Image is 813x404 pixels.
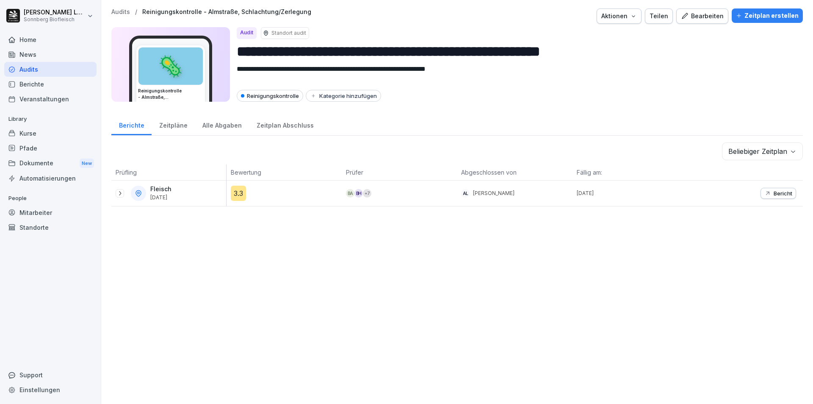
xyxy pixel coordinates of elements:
[601,11,637,21] div: Aktionen
[4,47,97,62] a: News
[195,114,249,135] a: Alle Abgaben
[4,382,97,397] a: Einstellungen
[760,188,796,199] button: Bericht
[342,164,457,181] th: Prüfer
[306,90,381,102] button: Kategorie hinzufügen
[676,8,728,24] button: Bearbeiten
[732,8,803,23] button: Zeitplan erstellen
[354,189,363,198] div: BH
[150,195,171,201] p: [DATE]
[572,164,688,181] th: Fällig am:
[249,114,321,135] a: Zeitplan Abschluss
[4,92,97,106] a: Veranstaltungen
[4,77,97,92] a: Berichte
[4,141,97,156] a: Pfade
[645,8,673,24] button: Teilen
[4,156,97,171] div: Dokumente
[138,88,203,100] h3: Reinigungskontrolle - Almstraße, Schlachtung/Zerlegung
[774,190,792,197] p: Bericht
[4,171,97,186] a: Automatisierungen
[473,189,514,197] p: [PERSON_NAME]
[4,205,97,220] a: Mitarbeiter
[4,62,97,77] a: Audits
[461,168,568,177] p: Abgeschlossen von
[577,189,688,197] p: [DATE]
[231,168,337,177] p: Bewertung
[736,11,799,20] div: Zeitplan erstellen
[4,156,97,171] a: DokumenteNew
[111,8,130,16] a: Audits
[4,112,97,126] p: Library
[4,126,97,141] a: Kurse
[271,29,306,37] p: Standort audit
[363,189,371,198] div: + 7
[650,11,668,21] div: Teilen
[80,159,94,168] div: New
[681,11,724,21] div: Bearbeiten
[237,27,257,39] div: Audit
[142,8,311,16] a: Reinigungskontrolle - Almstraße, Schlachtung/Zerlegung
[4,368,97,382] div: Support
[4,192,97,205] p: People
[4,32,97,47] a: Home
[461,189,470,198] div: AL
[111,114,152,135] a: Berichte
[150,186,171,193] p: Fleisch
[24,17,86,22] p: Sonnberg Biofleisch
[152,114,195,135] a: Zeitpläne
[310,92,377,99] div: Kategorie hinzufügen
[597,8,642,24] button: Aktionen
[237,90,303,102] div: Reinigungskontrolle
[346,189,354,198] div: BA
[4,220,97,235] a: Standorte
[135,8,137,16] p: /
[138,47,203,85] div: 🦠
[116,168,222,177] p: Prüfling
[231,186,246,201] div: 3.3
[24,9,86,16] p: [PERSON_NAME] Lumetsberger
